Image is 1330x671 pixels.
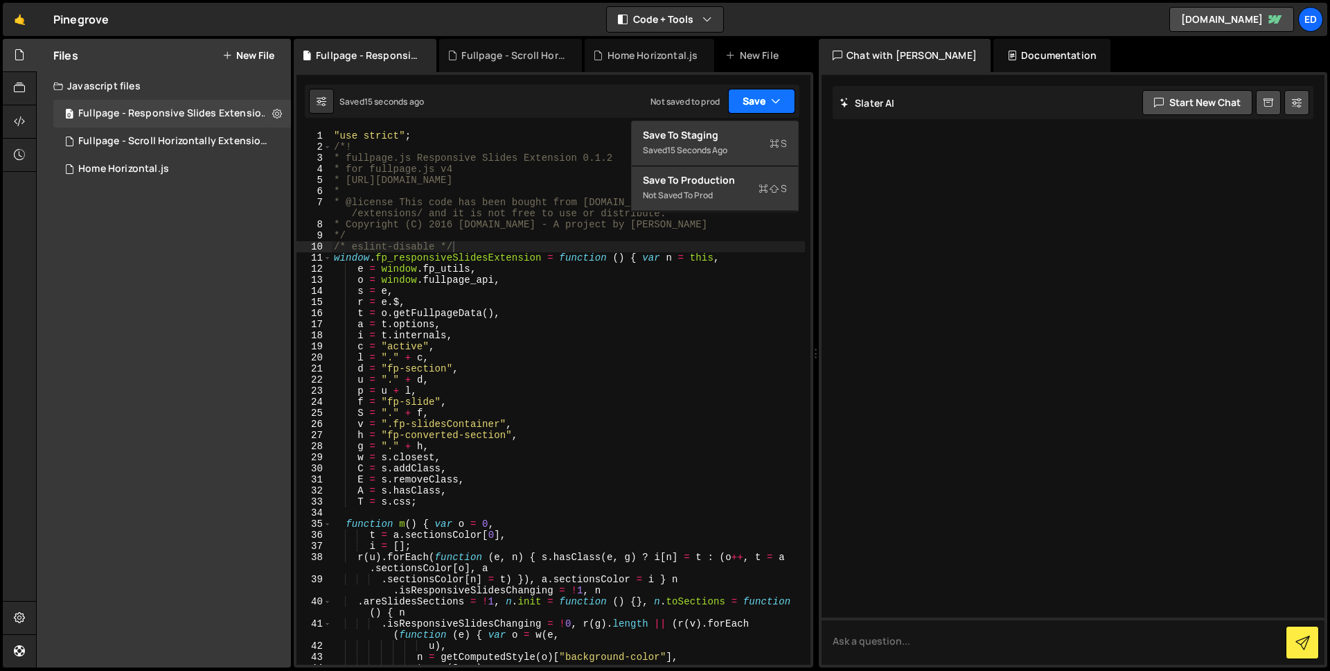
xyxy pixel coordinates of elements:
span: S [759,182,787,195]
div: 22 [296,374,332,385]
div: 37 [296,541,332,552]
span: 0 [65,110,73,121]
div: Not saved to prod [643,187,787,204]
div: Save to Production [643,173,787,187]
div: 19 [296,341,332,352]
div: Saved [339,96,424,107]
div: Fullpage - Scroll Horizontally Extension.js [461,49,565,62]
div: 26 [296,419,332,430]
div: 15 seconds ago [667,144,727,156]
button: Code + Tools [607,7,723,32]
div: Home Horizontal.js [608,49,698,62]
div: 16798/45917.js [53,128,296,155]
div: Documentation [993,39,1110,72]
button: Start new chat [1142,90,1252,115]
div: 39 [296,574,332,596]
div: 14 [296,286,332,297]
div: 16 [296,308,332,319]
div: 43 [296,652,332,663]
button: Save to ProductionS Not saved to prod [632,166,798,211]
div: 8 [296,219,332,230]
a: Ed [1298,7,1323,32]
div: 24 [296,397,332,408]
a: [DOMAIN_NAME] [1169,7,1294,32]
div: 32 [296,485,332,496]
div: 5 [296,175,332,186]
div: 21 [296,363,332,374]
div: 2 [296,141,332,152]
div: Save to Staging [643,128,787,142]
div: Fullpage - Scroll Horizontally Extension.js [78,135,269,148]
div: 41 [296,618,332,640]
div: Saved [643,142,787,159]
div: 20 [296,352,332,363]
div: Javascript files [37,72,291,100]
div: New File [725,49,783,62]
div: 16798/45915.js [53,155,291,183]
div: Home Horizontal.js [78,163,169,175]
div: 35 [296,518,332,530]
button: New File [222,50,274,61]
span: S [770,137,787,150]
div: 34 [296,507,332,518]
a: 🤙 [3,3,37,36]
div: 1 [296,130,332,141]
h2: Files [53,48,78,63]
div: 10 [296,241,332,252]
div: 29 [296,452,332,463]
div: Fullpage - Responsive Slides Extension.js [316,49,420,62]
div: 40 [296,596,332,618]
div: 25 [296,408,332,419]
div: 11 [296,252,332,263]
div: 27 [296,430,332,441]
h2: Slater AI [840,96,895,110]
button: Save to StagingS Saved15 seconds ago [632,121,798,166]
button: Save [728,89,795,114]
div: Chat with [PERSON_NAME] [819,39,991,72]
div: 17 [296,319,332,330]
div: 42 [296,640,332,652]
div: 15 [296,297,332,308]
div: Not saved to prod [650,96,720,107]
div: 16798/46725.js [53,100,296,128]
div: 6 [296,186,332,197]
div: Fullpage - Responsive Slides Extension.js [78,107,269,120]
div: 13 [296,274,332,286]
div: 38 [296,552,332,574]
div: 30 [296,463,332,474]
div: 15 seconds ago [364,96,424,107]
div: 3 [296,152,332,164]
div: 36 [296,530,332,541]
div: 31 [296,474,332,485]
div: 33 [296,496,332,507]
div: 18 [296,330,332,341]
div: Pinegrove [53,11,109,28]
div: 9 [296,230,332,241]
div: 28 [296,441,332,452]
div: 12 [296,263,332,274]
div: 4 [296,164,332,175]
div: 23 [296,385,332,397]
div: 7 [296,197,332,219]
